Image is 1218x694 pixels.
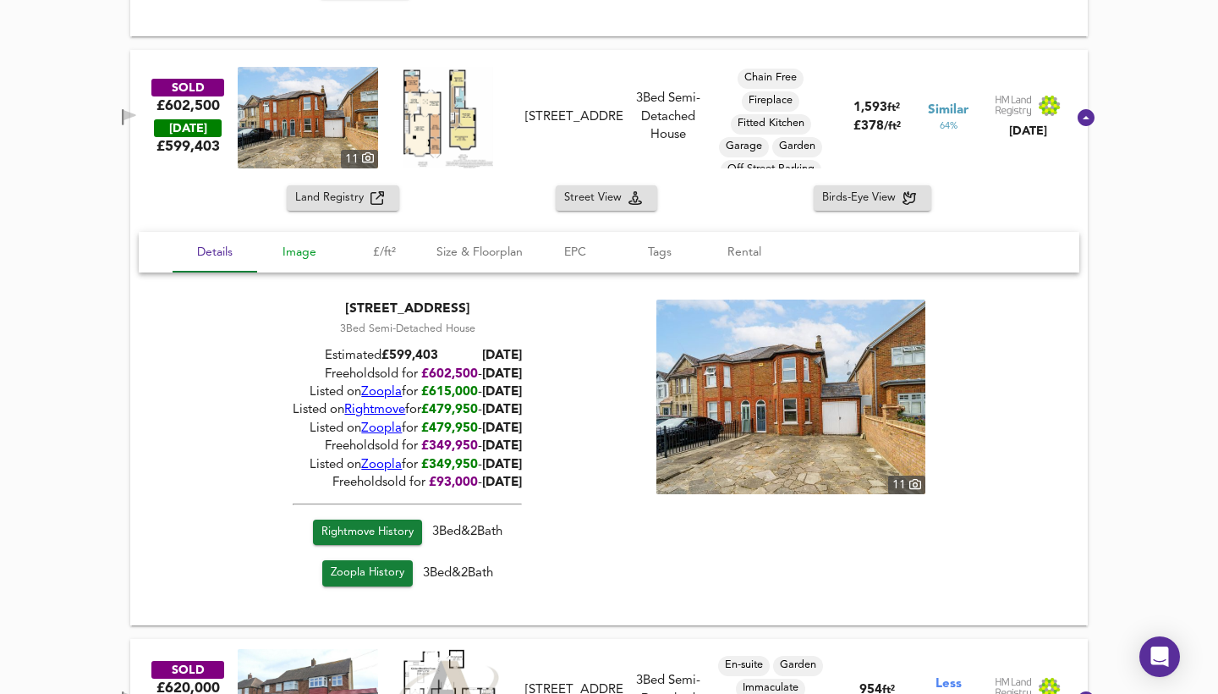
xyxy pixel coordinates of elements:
[525,108,623,126] div: [STREET_ADDRESS]
[341,150,378,168] div: 11
[482,477,522,490] span: [DATE]
[156,96,220,115] div: £602,500
[267,242,332,263] span: Image
[556,185,657,212] button: Street View
[436,242,523,263] span: Size & Floorplan
[853,102,887,114] span: 1,593
[1076,107,1096,128] svg: Show Details
[293,300,522,318] div: [STREET_ADDRESS]
[361,459,402,471] a: Zoopla
[628,242,692,263] span: Tags
[331,565,404,584] span: Zoopla History
[719,139,769,154] span: Garage
[656,300,925,494] img: property thumbnail
[421,459,478,471] span: £349,950
[421,441,478,454] span: £ 349,950
[822,189,903,208] span: Birds-Eye View
[772,137,822,157] div: Garden
[742,91,799,112] div: Fireplace
[421,368,478,381] span: £ 602,500
[995,95,1061,117] img: Land Registry
[293,383,522,401] div: Listed on for -
[630,90,706,144] div: 3 Bed Semi-Detached House
[322,561,413,587] a: Zoopla History
[421,405,478,417] span: £ 479,950
[352,242,416,263] span: £/ft²
[564,189,628,208] span: Street View
[403,67,493,168] img: Floorplan
[482,350,522,362] b: [DATE]
[888,476,925,494] div: 11
[718,656,770,676] div: En-suite
[321,523,414,543] span: Rightmove History
[421,422,478,435] span: £479,950
[293,438,522,456] div: Freehold sold for -
[482,405,522,417] span: [DATE]
[154,119,222,137] div: [DATE]
[183,242,247,263] span: Details
[853,120,901,133] span: £ 378
[293,366,522,383] div: Freehold sold for -
[293,475,522,493] div: Freehold sold for -
[287,185,399,212] button: Land Registry
[742,93,799,108] span: Fireplace
[940,119,957,133] span: 64 %
[738,69,804,89] div: Chain Free
[721,162,821,177] span: Off Street Parking
[482,441,522,454] span: [DATE]
[293,456,522,474] div: Listed on for -
[773,658,823,673] span: Garden
[718,658,770,673] span: En-suite
[293,402,522,420] div: Listed on for -
[656,300,925,494] a: property thumbnail 11
[156,137,220,156] span: £ 599,403
[543,242,607,263] span: EPC
[814,185,931,212] button: Birds-Eye View
[712,242,776,263] span: Rental
[293,520,522,561] div: 3 Bed & 2 Bath
[238,67,378,168] img: property thumbnail
[719,137,769,157] div: Garage
[772,139,822,154] span: Garden
[887,102,900,113] span: ft²
[482,368,522,381] span: [DATE]
[482,422,522,435] span: [DATE]
[773,656,823,676] div: Garden
[738,70,804,85] span: Chain Free
[293,322,522,337] div: 3 Bed Semi-Detached House
[151,661,224,679] div: SOLD
[130,50,1088,185] div: SOLD£602,500 [DATE]£599,403property thumbnail 11 Floorplan[STREET_ADDRESS]3Bed Semi-Detached Hous...
[731,114,811,135] div: Fitted Kitchen
[928,102,968,119] span: Similar
[429,477,478,490] span: £ 93,000
[731,116,811,131] span: Fitted Kitchen
[295,189,370,208] span: Land Registry
[381,350,438,362] span: £ 599,403
[361,422,402,435] a: Zoopla
[293,420,522,438] div: Listed on for -
[482,459,522,471] span: [DATE]
[130,185,1088,625] div: SOLD£602,500 [DATE]£599,403property thumbnail 11 Floorplan[STREET_ADDRESS]3Bed Semi-Detached Hous...
[721,160,821,180] div: Off Street Parking
[313,520,422,546] a: Rightmove History
[293,561,522,594] div: 3 Bed & 2 Bath
[482,386,522,399] span: [DATE]
[1139,636,1180,677] div: Open Intercom Messenger
[151,79,224,96] div: SOLD
[995,123,1061,140] div: [DATE]
[884,121,901,132] span: / ft²
[238,67,378,168] a: property thumbnail 11
[361,386,402,399] a: Zoopla
[293,347,522,365] div: Estimated
[344,405,405,417] a: Rightmove
[421,386,478,399] span: £615,000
